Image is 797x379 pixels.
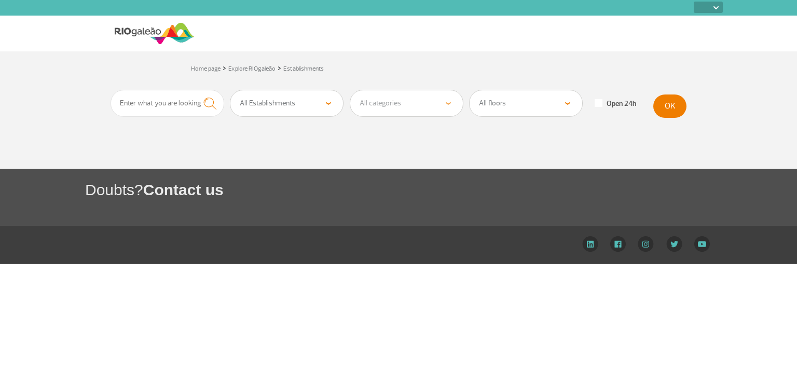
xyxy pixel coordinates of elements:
a: > [278,62,281,74]
img: Facebook [610,236,626,252]
h1: Doubts? [85,179,797,200]
a: Explore RIOgaleão [228,65,276,73]
img: Instagram [638,236,654,252]
label: Open 24h [595,99,636,109]
input: Enter what you are looking for [111,90,224,117]
span: Contact us [143,181,224,198]
button: OK [653,94,686,118]
a: Establishments [283,65,324,73]
a: Home page [191,65,221,73]
img: Twitter [666,236,682,252]
img: LinkedIn [582,236,598,252]
img: YouTube [694,236,710,252]
a: > [223,62,226,74]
